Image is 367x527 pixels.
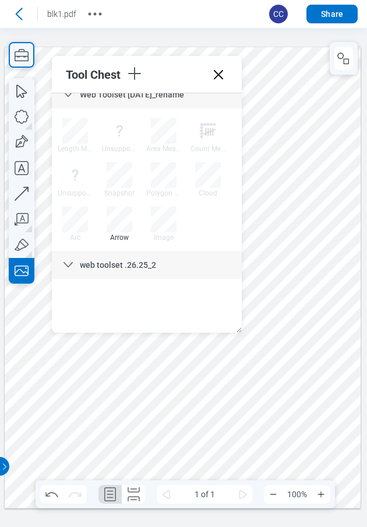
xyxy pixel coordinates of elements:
span: 100% [283,485,312,504]
div: Arrow [102,233,137,242]
div: Polygon Sketch to Scale [146,189,181,197]
div: Arc [58,233,93,242]
span: web toolset .26.25_2 [80,260,156,270]
div: Cloud [190,189,225,197]
button: More actions [86,5,104,23]
div: Area Measurement [146,145,181,153]
button: Share [306,5,358,23]
button: Undo [40,485,63,504]
div: Snapshot [102,189,137,197]
div: Web Toolset [DATE]_rename [52,81,242,109]
span: CC [269,5,288,23]
span: 1 of 1 [175,485,234,504]
span: Web Toolset [DATE]_rename [80,90,184,99]
button: Zoom Out [264,485,283,504]
button: Redo [63,485,87,504]
div: web toolset .26.25_2 [52,251,242,279]
div: Length Measurement [58,145,93,153]
div: Image [146,233,181,242]
button: Continuous Page Layout [122,485,145,504]
div: Tool Chest [66,68,125,82]
button: Zoom In [312,485,330,504]
div: Count Measurement [190,145,225,153]
div: Unsupported [102,145,137,153]
button: Single Page Layout [98,485,122,504]
h1: blk1.pdf [47,8,76,20]
div: Unsupported [58,189,93,197]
